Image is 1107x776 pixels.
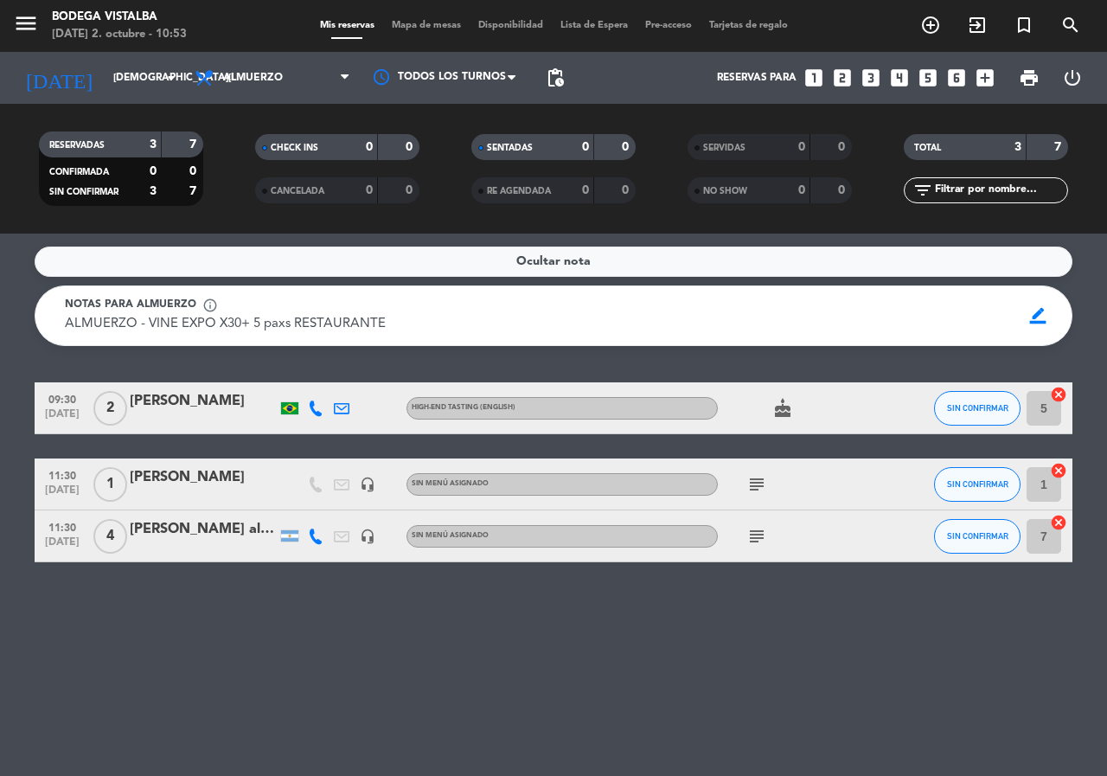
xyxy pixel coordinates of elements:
[406,184,416,196] strong: 0
[920,15,941,35] i: add_circle_outline
[470,21,552,30] span: Disponibilidad
[1019,67,1040,88] span: print
[189,185,200,197] strong: 7
[65,317,386,330] span: ALMUERZO - VINE EXPO X30+ 5 paxs RESTAURANTE
[838,141,848,153] strong: 0
[933,181,1067,200] input: Filtrar por nombre...
[703,144,745,152] span: SERVIDAS
[360,477,375,492] i: headset_mic
[1014,141,1021,153] strong: 3
[947,531,1008,541] span: SIN CONFIRMAR
[271,144,318,152] span: CHECK INS
[311,21,383,30] span: Mis reservas
[13,10,39,42] button: menu
[52,26,187,43] div: [DATE] 2. octubre - 10:53
[412,404,515,411] span: High-End Tasting (English)
[487,187,551,196] span: RE AGENDADA
[912,180,933,201] i: filter_list
[41,484,84,504] span: [DATE]
[1051,52,1094,104] div: LOG OUT
[860,67,882,89] i: looks_3
[947,403,1008,413] span: SIN CONFIRMAR
[189,138,200,151] strong: 7
[947,479,1008,489] span: SIN CONFIRMAR
[130,466,277,489] div: [PERSON_NAME]
[412,480,489,487] span: Sin menú asignado
[622,184,632,196] strong: 0
[1050,386,1067,403] i: cancel
[772,398,793,419] i: cake
[189,165,200,177] strong: 0
[130,390,277,413] div: [PERSON_NAME]
[516,252,591,272] span: Ocultar nota
[487,144,533,152] span: SENTADAS
[637,21,701,30] span: Pre-acceso
[934,519,1021,554] button: SIN CONFIRMAR
[161,67,182,88] i: arrow_drop_down
[150,165,157,177] strong: 0
[65,297,196,314] span: Notas para almuerzo
[223,72,283,84] span: Almuerzo
[130,518,277,541] div: [PERSON_NAME] alta gama
[271,187,324,196] span: CANCELADA
[967,15,988,35] i: exit_to_app
[41,408,84,428] span: [DATE]
[13,59,105,97] i: [DATE]
[917,67,939,89] i: looks_5
[202,298,218,313] span: info_outline
[1014,15,1034,35] i: turned_in_not
[150,138,157,151] strong: 3
[93,467,127,502] span: 1
[701,21,797,30] span: Tarjetas de regalo
[49,141,105,150] span: RESERVADAS
[746,526,767,547] i: subject
[1062,67,1083,88] i: power_settings_new
[746,474,767,495] i: subject
[717,72,797,84] span: Reservas para
[622,141,632,153] strong: 0
[52,9,187,26] div: BODEGA VISTALBA
[41,536,84,556] span: [DATE]
[150,185,157,197] strong: 3
[545,67,566,88] span: pending_actions
[412,532,489,539] span: Sin menú asignado
[552,21,637,30] span: Lista de Espera
[798,141,805,153] strong: 0
[406,141,416,153] strong: 0
[366,141,373,153] strong: 0
[1021,299,1055,332] span: border_color
[831,67,854,89] i: looks_two
[49,168,109,176] span: CONFIRMADA
[888,67,911,89] i: looks_4
[798,184,805,196] strong: 0
[383,21,470,30] span: Mapa de mesas
[914,144,941,152] span: TOTAL
[1054,141,1065,153] strong: 7
[838,184,848,196] strong: 0
[93,391,127,426] span: 2
[360,529,375,544] i: headset_mic
[803,67,825,89] i: looks_one
[41,388,84,408] span: 09:30
[1050,462,1067,479] i: cancel
[49,188,118,196] span: SIN CONFIRMAR
[934,391,1021,426] button: SIN CONFIRMAR
[93,519,127,554] span: 4
[934,467,1021,502] button: SIN CONFIRMAR
[41,465,84,484] span: 11:30
[1060,15,1081,35] i: search
[41,516,84,536] span: 11:30
[974,67,996,89] i: add_box
[366,184,373,196] strong: 0
[13,10,39,36] i: menu
[945,67,968,89] i: looks_6
[1050,514,1067,531] i: cancel
[582,141,589,153] strong: 0
[582,184,589,196] strong: 0
[703,187,747,196] span: NO SHOW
